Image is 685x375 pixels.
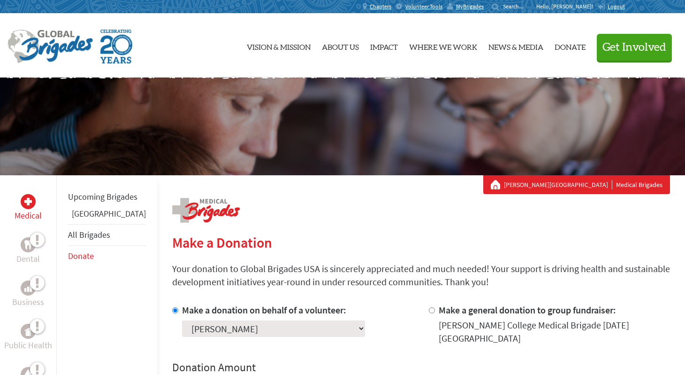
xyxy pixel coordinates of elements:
p: Public Health [4,339,52,352]
li: All Brigades [68,224,146,246]
img: Global Brigades Logo [8,30,93,63]
div: Dental [21,237,36,252]
img: Dental [24,240,32,249]
a: DentalDental [16,237,40,266]
a: Vision & Mission [247,21,311,70]
img: Medical [24,198,32,205]
p: Business [12,296,44,309]
a: [GEOGRAPHIC_DATA] [72,208,146,219]
p: Dental [16,252,40,266]
div: Medical [21,194,36,209]
span: Volunteer Tools [405,3,442,10]
label: Make a general donation to group fundraiser: [439,304,616,316]
div: Public Health [21,324,36,339]
div: Medical Brigades [491,180,662,189]
img: Global Brigades Celebrating 20 Years [100,30,132,63]
button: Get Involved [597,34,672,61]
a: Logout [598,3,625,10]
li: Donate [68,246,146,266]
img: Public Health [24,327,32,336]
a: Where We Work [409,21,477,70]
p: Hello, [PERSON_NAME]! [536,3,598,10]
a: About Us [322,21,359,70]
li: Panama [68,207,146,224]
p: Medical [15,209,42,222]
h4: Donation Amount [172,360,670,375]
a: MedicalMedical [15,194,42,222]
a: All Brigades [68,229,110,240]
span: Get Involved [602,42,666,53]
div: Business [21,281,36,296]
span: Logout [608,3,625,10]
h2: Make a Donation [172,234,670,251]
a: Public HealthPublic Health [4,324,52,352]
a: Donate [555,21,586,70]
a: News & Media [488,21,543,70]
span: Chapters [370,3,391,10]
li: Upcoming Brigades [68,187,146,207]
a: BusinessBusiness [12,281,44,309]
div: [PERSON_NAME] College Medical Brigade [DATE] [GEOGRAPHIC_DATA] [439,319,670,345]
span: MyBrigades [456,3,484,10]
label: Make a donation on behalf of a volunteer: [182,304,346,316]
img: logo-medical.png [172,198,240,223]
a: [PERSON_NAME][GEOGRAPHIC_DATA] [504,180,612,189]
a: Impact [370,21,398,70]
input: Search... [503,3,530,10]
a: Upcoming Brigades [68,191,137,202]
img: Business [24,284,32,292]
p: Your donation to Global Brigades USA is sincerely appreciated and much needed! Your support is dr... [172,262,670,289]
a: Donate [68,250,94,261]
